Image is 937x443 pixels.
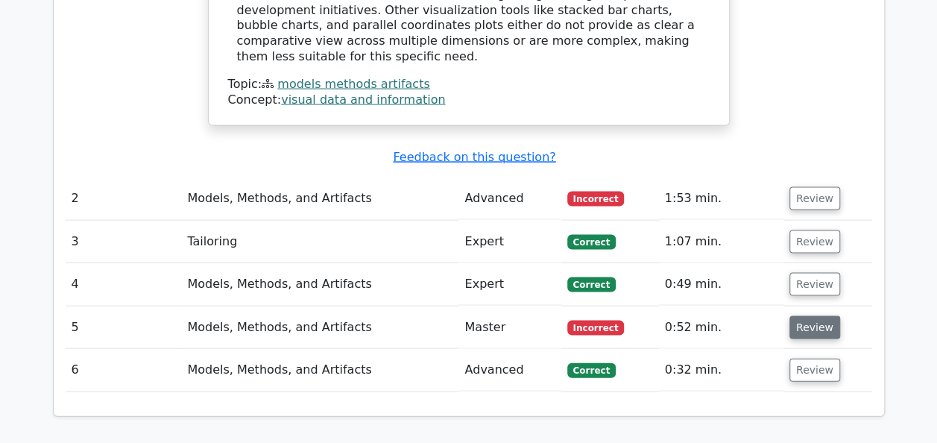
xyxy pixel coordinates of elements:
td: 0:52 min. [659,307,783,349]
td: 1:53 min. [659,177,783,220]
td: Models, Methods, and Artifacts [181,307,458,349]
td: 6 [66,349,182,392]
span: Correct [567,277,616,292]
div: Topic: [228,77,710,92]
button: Review [789,359,840,382]
a: Feedback on this question? [393,150,555,164]
td: Advanced [458,177,561,220]
div: Concept: [228,92,710,108]
a: models methods artifacts [277,77,429,91]
td: Tailoring [181,221,458,263]
td: Advanced [458,349,561,392]
td: 5 [66,307,182,349]
span: Correct [567,363,616,378]
span: Correct [567,235,616,250]
td: 0:49 min. [659,263,783,306]
td: 2 [66,177,182,220]
button: Review [789,316,840,339]
button: Review [789,230,840,254]
td: Expert [458,263,561,306]
td: 3 [66,221,182,263]
td: Master [458,307,561,349]
td: Models, Methods, and Artifacts [181,349,458,392]
a: visual data and information [281,92,445,107]
td: 0:32 min. [659,349,783,392]
td: 1:07 min. [659,221,783,263]
button: Review [789,273,840,296]
td: Models, Methods, and Artifacts [181,177,458,220]
td: Models, Methods, and Artifacts [181,263,458,306]
span: Incorrect [567,321,625,336]
span: Incorrect [567,192,625,207]
td: 4 [66,263,182,306]
td: Expert [458,221,561,263]
button: Review [789,187,840,210]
